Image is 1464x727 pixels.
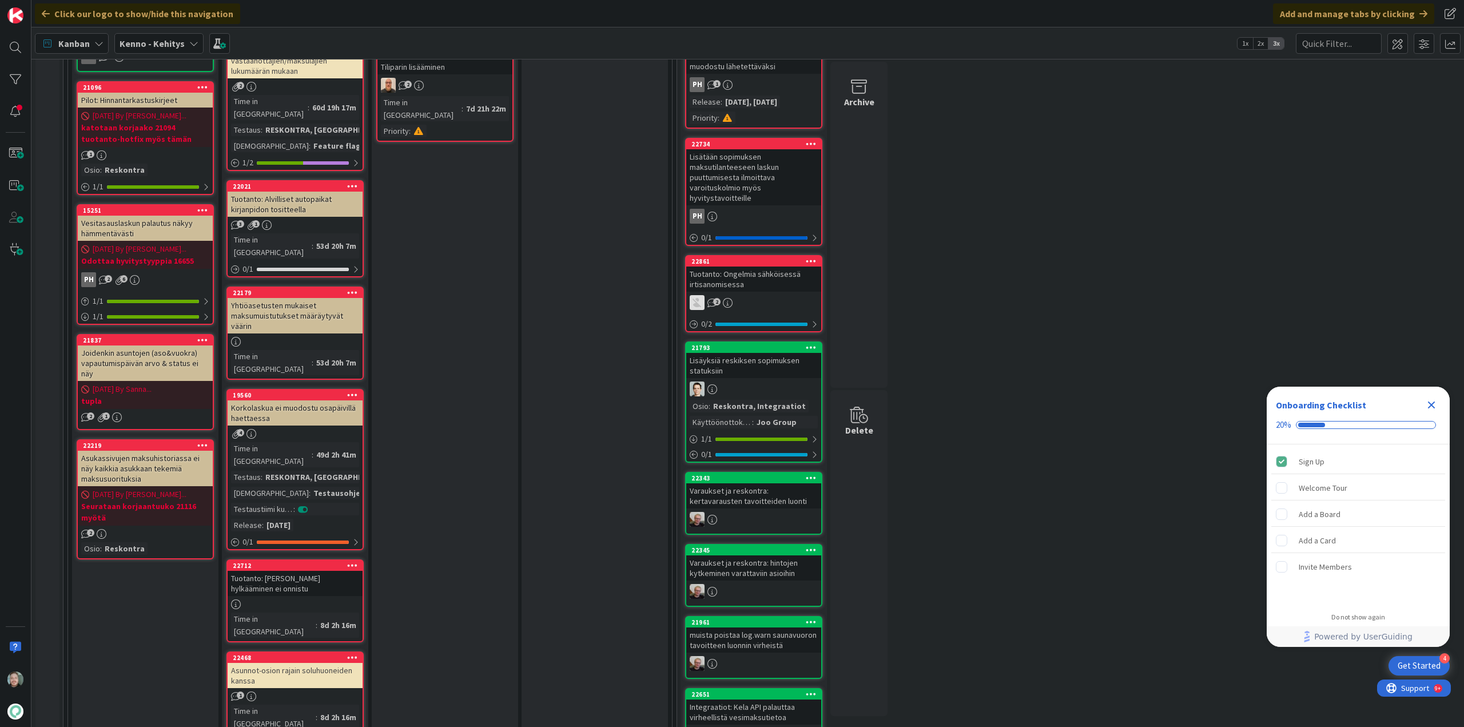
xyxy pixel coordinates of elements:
div: JH [686,656,821,671]
div: 21837 [78,335,213,345]
span: 1 / 1 [93,311,104,323]
div: Asunnot-osion rajain soluhuoneiden kanssa [228,663,363,688]
a: 22219Asukassivujen maksuhistoriassa ei näy kaikkia asukkaan tekemiä maksusuorituksia[DATE] By [PE... [77,439,214,559]
span: 6 [120,275,128,283]
div: Add a Card [1299,534,1336,547]
div: Joidenkin asuntojen (aso&vuokra) vapautumispäivän arvo & status ei näy [78,345,213,381]
div: JH [686,584,821,599]
a: 22345Varaukset ja reskontra: hintojen kytkeminen varattaviin asioihinJH [685,544,822,607]
div: Tiliparin lisääminen [377,49,512,74]
div: 21793Lisäyksiä reskiksen sopimuksen statuksiin [686,343,821,378]
span: [DATE] By Sanna... [93,383,152,395]
a: 15251Vesitasauslaskun palautus näkyy hämmentävästi[DATE] By [PERSON_NAME]...Odottaa hyvitystyyppi... [77,204,214,325]
span: : [462,102,463,115]
span: 1 [252,220,260,228]
a: Palautus/hyvityslaskun viesti tulee vastaanottajien/maksulajien lukumäärän mukaanTime in [GEOGRAP... [226,31,364,171]
a: 22021Tuotanto: Alvilliset autopaikat kirjanpidon tositteellaTime in [GEOGRAPHIC_DATA]:53d 20h 7m0/1 [226,180,364,277]
a: 19560Korkolaskua ei muodostu osapäivillä haettaessaTime in [GEOGRAPHIC_DATA]:49d 2h 41mTestaus:RE... [226,389,364,550]
div: Testaus [231,124,261,136]
div: Checklist Container [1267,387,1450,647]
span: 3x [1268,38,1284,49]
div: 22712Tuotanto: [PERSON_NAME] hylkääminen ei onnistu [228,561,363,596]
div: Release [690,96,721,108]
div: PH [78,272,213,287]
div: Time in [GEOGRAPHIC_DATA] [231,95,308,120]
div: 22219 [78,440,213,451]
a: ASO Uudiskohde – Laskut eivät muodostu lähetettäväksiPHRelease:[DATE], [DATE]Priority: [685,37,822,129]
div: 22343 [686,473,821,483]
span: 0 / 1 [701,232,712,244]
div: Delete [845,423,873,437]
div: Tuotanto: [PERSON_NAME] hylkääminen ei onnistu [228,571,363,596]
div: 1/1 [78,180,213,194]
div: [DATE], [DATE] [722,96,780,108]
b: Kenno - Kehitys [120,38,185,49]
a: 21793Lisäyksiä reskiksen sopimuksen statuksiinTTOsio:Reskontra, IntegraatiotKäyttöönottokriittisy... [685,341,822,463]
div: 22651 [686,689,821,700]
span: : [709,400,710,412]
div: muista poistaa log.warn saunavuoron tavoitteen luonnin virheistä [686,627,821,653]
span: 0 / 1 [242,536,253,548]
div: Testaus [231,471,261,483]
span: 1 / 1 [93,181,104,193]
div: ASO Uudiskohde – Laskut eivät muodostu lähetettäväksi [686,49,821,74]
div: RESKONTRA, [GEOGRAPHIC_DATA] [262,124,394,136]
span: : [718,112,719,124]
div: 22219Asukassivujen maksuhistoriassa ei näy kaikkia asukkaan tekemiä maksusuorituksia [78,440,213,486]
div: 22345Varaukset ja reskontra: hintojen kytkeminen varattaviin asioihin [686,545,821,581]
div: 49d 2h 41m [313,448,359,461]
span: [DATE] By [PERSON_NAME]... [93,488,186,500]
a: 21096Pilot: Hinnantarkastuskirjeet[DATE] By [PERSON_NAME]...katotaan korjaako 21094 tuotanto-hotf... [77,81,214,195]
div: Feature flag [311,140,364,152]
div: 21961 [686,617,821,627]
a: 22712Tuotanto: [PERSON_NAME] hylkääminen ei onnistuTime in [GEOGRAPHIC_DATA]:8d 2h 16m [226,559,364,642]
div: Vesitasauslaskun palautus näkyy hämmentävästi [78,216,213,241]
div: 21096 [78,82,213,93]
span: : [312,240,313,252]
div: 0/1 [686,447,821,462]
div: 22651 [691,690,821,698]
div: Release [231,519,262,531]
div: Priority [381,125,409,137]
div: 21961muista poistaa log.warn saunavuoron tavoitteen luonnin virheistä [686,617,821,653]
img: TT [690,382,705,396]
div: 22468 [228,653,363,663]
span: 1 [102,412,110,420]
div: 19560Korkolaskua ei muodostu osapäivillä haettaessa [228,390,363,426]
b: tupla [81,395,209,407]
div: 22345 [691,546,821,554]
div: 22343Varaukset ja reskontra: kertavarausten tavoitteiden luonti [686,473,821,508]
div: Invite Members [1299,560,1352,574]
div: 0/1 [686,231,821,245]
span: 1 / 1 [93,295,104,307]
div: Tiliparin lisääminen [377,59,512,74]
div: PH [81,272,96,287]
span: 1x [1238,38,1253,49]
span: : [316,711,317,724]
span: : [721,96,722,108]
span: [DATE] By [PERSON_NAME]... [93,243,186,255]
div: Palautus/hyvityslaskun viesti tulee vastaanottajien/maksulajien lukumäärän mukaan [228,43,363,78]
div: Tuotanto: Ongelmia sähköisessä irtisanomisessa [686,267,821,292]
div: Onboarding Checklist [1276,398,1366,412]
img: avatar [7,704,23,720]
div: Lisäyksiä reskiksen sopimuksen statuksiin [686,353,821,378]
div: 21096Pilot: Hinnantarkastuskirjeet [78,82,213,108]
div: RESKONTRA, [GEOGRAPHIC_DATA] [262,471,394,483]
div: 21837 [83,336,213,344]
img: JH [690,656,705,671]
div: 21961 [691,618,821,626]
a: 22861Tuotanto: Ongelmia sähköisessä irtisanomisessaTH0/2 [685,255,822,332]
span: : [261,124,262,136]
img: JH [690,584,705,599]
div: Footer [1267,626,1450,647]
div: 21793 [691,344,821,352]
div: Pilot: Hinnantarkastuskirjeet [78,93,213,108]
div: Time in [GEOGRAPHIC_DATA] [381,96,462,121]
div: Lisätään sopimuksen maksutilanteeseen laskun puuttumisesta ilmoittava varoituskolmio myös hyvitys... [686,149,821,205]
span: : [316,619,317,631]
div: 22021Tuotanto: Alvilliset autopaikat kirjanpidon tositteella [228,181,363,217]
div: 22712 [228,561,363,571]
div: 1/2 [228,156,363,170]
div: 21837Joidenkin asuntojen (aso&vuokra) vapautumispäivän arvo & status ei näy [78,335,213,381]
